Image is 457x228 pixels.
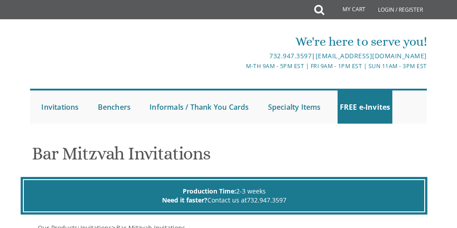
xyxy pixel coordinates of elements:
[163,61,427,71] div: M-Th 9am - 5pm EST | Fri 9am - 1pm EST | Sun 11am - 3pm EST
[247,196,286,204] a: 732.947.3597
[96,90,133,124] a: Benchers
[316,52,427,60] a: [EMAIL_ADDRESS][DOMAIN_NAME]
[266,90,323,124] a: Specialty Items
[323,1,372,19] a: My Cart
[23,179,425,212] div: 2-3 weeks Contact us at
[39,90,81,124] a: Invitations
[163,33,427,51] div: We're here to serve you!
[269,52,312,60] a: 732.947.3597
[162,196,207,204] span: Need it faster?
[163,51,427,61] div: |
[338,90,393,124] a: FREE e-Invites
[147,90,251,124] a: Informals / Thank You Cards
[32,144,425,170] h1: Bar Mitzvah Invitations
[183,187,236,195] span: Production Time:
